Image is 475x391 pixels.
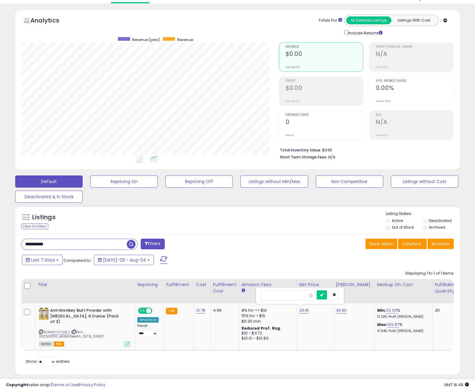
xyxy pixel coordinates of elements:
[286,85,363,93] h2: $0.00
[336,307,347,313] a: 39.90
[377,329,428,333] p: 37.94% Profit [PERSON_NAME]
[402,241,421,247] span: Columns
[376,79,453,83] span: Avg. Buybox Share
[52,382,78,388] a: Terms of Use
[103,257,146,263] span: [DATE]-29 - Aug-04
[141,239,164,249] button: Filters
[137,324,159,337] div: Preset:
[21,223,48,229] div: Clear All Filters
[242,336,292,341] div: $10.01 - $10.83
[39,308,130,346] div: ASIN:
[22,255,63,265] button: Last 7 Days
[15,175,83,188] button: Default
[242,308,292,313] div: 8% for <= $10
[376,65,388,69] small: Prev: N/A
[51,330,70,335] a: B016VI5BL2
[376,99,391,103] small: Prev: 0.00%
[377,307,386,313] b: Min:
[299,282,331,288] div: Min Price
[377,315,428,319] p: 12.28% Profit [PERSON_NAME]
[376,85,453,93] h2: 0.00%
[429,225,445,230] label: Archived
[50,308,124,326] b: Anti Monkey Butt Powder with [MEDICAL_DATA], 6 Ounce (Pack of 2)
[377,308,428,319] div: %
[196,307,205,313] a: 13.78
[286,99,300,103] small: Prev: $0.00
[286,65,300,69] small: Prev: $0.00
[196,282,208,288] div: Cost
[286,119,363,127] h2: 0
[286,133,294,137] small: Prev: 0
[90,175,158,188] button: Repricing On
[37,282,132,288] div: Title
[377,322,428,333] div: %
[15,191,83,203] button: Deactivated & In Stock
[280,147,321,153] b: Total Inventory Value:
[376,45,453,49] span: Profit [PERSON_NAME]
[177,37,193,42] span: Revenue
[213,282,236,294] div: Fulfillment Cost
[428,239,454,249] button: Actions
[286,50,363,59] h2: $0.00
[94,255,154,265] button: [DATE]-29 - Aug-04
[39,308,49,320] img: 51iyo7ZsWdL._SL40_.jpg
[374,279,432,303] th: The percentage added to the cost of goods (COGS) that forms the calculator for Min & Max prices.
[376,119,453,127] h2: N/A
[242,331,292,336] div: $10 - $11.72
[26,358,70,364] span: Show: entries
[346,16,391,24] button: All Selected Listings
[132,37,160,42] span: Revenue (prev)
[6,382,105,388] div: seller snap | |
[242,319,292,324] div: $0.30 min
[435,308,454,313] div: 25
[240,175,308,188] button: Listings without Min/Max
[242,288,245,293] small: Amazon Fees.
[39,330,104,339] span: | SKU: 20250624_allstarhealth_13.78_63821
[405,271,454,276] div: Displaying 1 to 1 of 1 items
[242,326,281,331] b: Reduced Prof. Rng.
[6,382,28,388] strong: Copyright
[316,175,383,188] button: Non Competitive
[392,218,403,223] label: Active
[280,154,327,160] b: Short Term Storage Fees:
[366,239,397,249] button: Save View
[31,257,55,263] span: Last 7 Days
[242,282,294,288] div: Amazon Fees
[444,382,469,388] span: 2025-08-12 16:49 GMT
[54,341,64,347] span: FBA
[376,50,453,59] h2: N/A
[286,113,363,117] span: Ordered Items
[286,45,363,49] span: Revenue
[32,213,56,222] h5: Listings
[377,322,388,327] b: Max:
[336,282,372,288] div: [PERSON_NAME]
[137,282,161,288] div: Repricing
[79,382,105,388] a: Privacy Policy
[64,258,91,263] span: Compared to:
[30,16,71,26] h5: Analytics
[166,308,177,314] small: FBA
[429,218,452,223] label: Deactivated
[286,79,363,83] span: Profit
[137,317,159,323] div: Amazon AI
[435,282,456,294] div: Fulfillable Quantity
[166,282,191,288] div: Fulfillment
[39,341,53,347] span: All listings currently available for purchase on Amazon
[391,175,458,188] button: Listings without Cost
[213,308,234,313] div: 4.99
[387,322,399,328] a: 109.87
[386,307,397,313] a: 23.00
[242,313,292,319] div: 15% for > $10
[280,146,449,153] li: $345
[376,133,388,137] small: Prev: N/A
[377,282,430,288] div: Markup on Cost
[386,211,460,217] p: Listing States:
[139,308,146,313] span: ON
[391,16,436,24] button: Listings With Cost
[328,154,336,160] span: N/A
[376,113,453,117] span: ROI
[318,18,342,23] div: Totals For
[165,175,233,188] button: Repricing Off
[151,308,161,313] span: OFF
[340,29,390,36] div: Include Returns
